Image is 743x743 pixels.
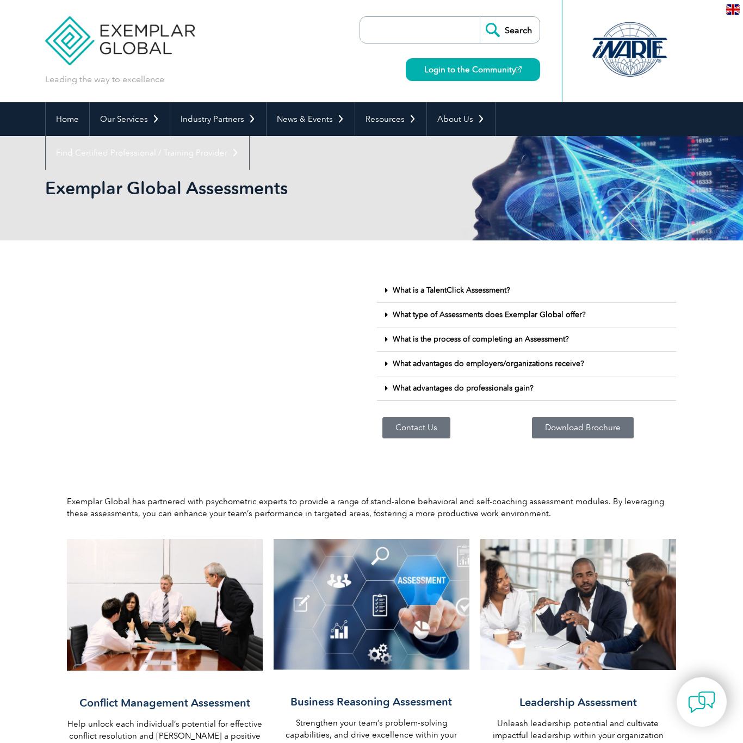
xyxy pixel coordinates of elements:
[267,102,355,136] a: News & Events
[355,102,426,136] a: Resources
[46,102,89,136] a: Home
[377,352,676,376] div: What advantages do employers/organizations receive?
[427,102,495,136] a: About Us
[480,539,676,670] img: leadership
[382,417,450,438] a: Contact Us
[274,695,469,709] h3: Business Reasoning Assessment
[377,376,676,401] div: What advantages do professionals gain?
[516,66,522,72] img: open_square.png
[46,136,249,170] a: Find Certified Professional / Training Provider
[45,179,502,197] h2: Exemplar Global Assessments
[480,17,540,43] input: Search
[406,58,540,81] a: Login to the Community
[393,310,586,319] a: What type of Assessments does Exemplar Global offer?
[395,424,437,432] span: Contact Us
[532,417,634,438] a: Download Brochure
[45,73,164,85] p: Leading the way to excellence
[480,696,676,709] h3: Leadership Assessment
[67,696,263,710] h3: Conflict Management Assessment
[377,278,676,303] div: What is a TalentClick Assessment?
[67,497,664,518] span: Exemplar Global has partnered with psychometric experts to provide a range of stand-alone behavio...
[688,689,715,716] img: contact-chat.png
[393,286,510,295] a: What is a TalentClick Assessment?
[67,539,263,670] img: conflict
[726,4,740,15] img: en
[480,717,676,741] p: Unleash leadership potential and cultivate impactful leadership within your organization
[393,359,584,368] a: What advantages do employers/organizations receive?
[90,102,170,136] a: Our Services
[393,335,569,344] a: What is the process of completing an Assessment?
[170,102,266,136] a: Industry Partners
[377,327,676,352] div: What is the process of completing an Assessment?
[377,303,676,327] div: What type of Assessments does Exemplar Global offer?
[545,424,621,432] span: Download Brochure
[393,383,534,393] a: What advantages do professionals gain?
